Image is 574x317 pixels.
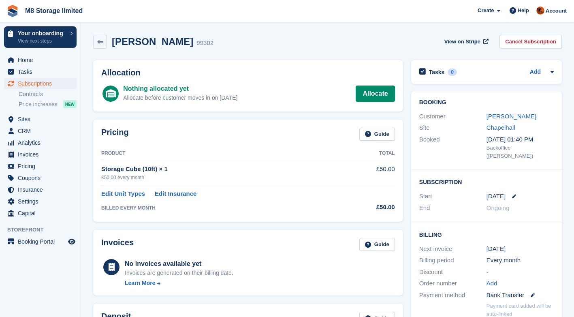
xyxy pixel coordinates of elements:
a: Chapelhall [487,124,515,131]
a: Guide [359,238,395,251]
div: No invoices available yet [125,259,233,269]
div: - [487,268,554,277]
span: Insurance [18,184,66,195]
span: CRM [18,125,66,137]
div: £50.00 every month [101,174,347,181]
a: menu [4,196,77,207]
span: Coupons [18,172,66,184]
a: View on Stripe [441,35,490,48]
a: menu [4,66,77,77]
span: Price increases [19,101,58,108]
a: menu [4,78,77,89]
div: NEW [63,100,77,108]
div: £50.00 [347,203,395,212]
div: BILLED EVERY MONTH [101,204,347,212]
div: Site [419,123,487,133]
div: Booked [419,135,487,160]
div: End [419,203,487,213]
div: Customer [419,112,487,121]
div: Bank Transfer [487,291,554,300]
a: menu [4,208,77,219]
div: Next invoice [419,244,487,254]
h2: Tasks [429,69,445,76]
a: menu [4,236,77,247]
a: [PERSON_NAME] [487,113,536,120]
a: Edit Insurance [155,189,196,199]
th: Product [101,147,347,160]
h2: [PERSON_NAME] [112,36,193,47]
a: Cancel Subscription [499,35,562,48]
span: Pricing [18,161,66,172]
p: View next steps [18,37,66,45]
span: Booking Portal [18,236,66,247]
a: Your onboarding View next steps [4,26,77,48]
div: [DATE] 01:40 PM [487,135,554,144]
span: Create [478,6,494,15]
div: Order number [419,279,487,288]
div: Learn More [125,279,155,287]
a: Preview store [67,237,77,246]
div: [DATE] [487,244,554,254]
p: Your onboarding [18,30,66,36]
span: View on Stripe [444,38,480,46]
a: Guide [359,128,395,141]
a: Add [487,279,497,288]
a: Edit Unit Types [101,189,145,199]
div: Backoffice ([PERSON_NAME]) [487,144,554,160]
div: Allocate before customer moves in on [DATE] [123,94,237,102]
a: Allocate [356,86,395,102]
a: menu [4,161,77,172]
a: menu [4,184,77,195]
span: Invoices [18,149,66,160]
span: Settings [18,196,66,207]
span: Capital [18,208,66,219]
a: menu [4,137,77,148]
a: Price increases NEW [19,100,77,109]
div: Payment method [419,291,487,300]
span: Storefront [7,226,81,234]
h2: Allocation [101,68,395,77]
div: Nothing allocated yet [123,84,237,94]
time: 2025-08-25 23:00:00 UTC [487,192,506,201]
th: Total [347,147,395,160]
div: Every month [487,256,554,265]
a: Learn More [125,279,233,287]
span: Account [546,7,567,15]
td: £50.00 [347,160,395,186]
div: Invoices are generated on their billing date. [125,269,233,277]
h2: Billing [419,230,554,238]
a: Contracts [19,90,77,98]
div: 99302 [196,39,213,48]
h2: Subscription [419,178,554,186]
h2: Booking [419,99,554,106]
span: Subscriptions [18,78,66,89]
span: Analytics [18,137,66,148]
span: Sites [18,114,66,125]
div: 0 [448,69,457,76]
a: menu [4,149,77,160]
div: Billing period [419,256,487,265]
span: Tasks [18,66,66,77]
img: Andy McLafferty [536,6,544,15]
h2: Pricing [101,128,129,141]
a: M8 Storage limited [22,4,86,17]
a: menu [4,172,77,184]
h2: Invoices [101,238,134,251]
a: menu [4,125,77,137]
span: Help [518,6,529,15]
span: Ongoing [487,204,510,211]
div: Start [419,192,487,201]
div: Storage Cube (10ft) × 1 [101,165,347,174]
a: menu [4,114,77,125]
span: Home [18,54,66,66]
a: menu [4,54,77,66]
img: stora-icon-8386f47178a22dfd0bd8f6a31ec36ba5ce8667c1dd55bd0f319d3a0aa187defe.svg [6,5,19,17]
a: Add [530,68,541,77]
div: Discount [419,268,487,277]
